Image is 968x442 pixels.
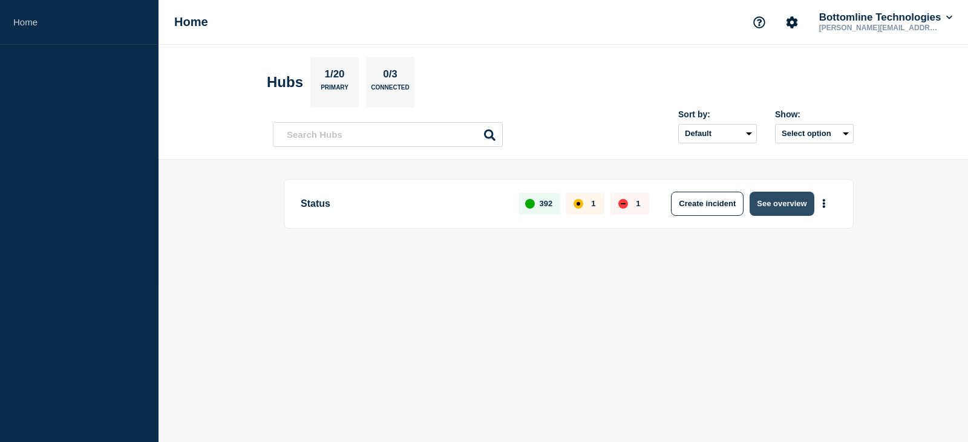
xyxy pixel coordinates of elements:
h1: Home [174,15,208,29]
p: 392 [540,199,553,208]
p: Connected [371,84,409,97]
button: Select option [775,124,854,143]
button: Account settings [779,10,805,35]
select: Sort by [678,124,757,143]
button: Create incident [671,192,744,216]
p: 1 [591,199,595,208]
div: Sort by: [678,109,757,119]
button: Bottomline Technologies [817,11,955,24]
div: down [618,199,628,209]
p: 0/3 [379,68,402,84]
p: Status [301,192,505,216]
p: Primary [321,84,348,97]
h2: Hubs [267,74,303,91]
button: Support [747,10,772,35]
p: 1/20 [320,68,349,84]
p: 1 [636,199,640,208]
div: Show: [775,109,854,119]
button: See overview [750,192,814,216]
input: Search Hubs [273,122,503,147]
button: More actions [816,192,832,215]
p: [PERSON_NAME][EMAIL_ADDRESS][PERSON_NAME][DOMAIN_NAME] [817,24,943,32]
div: up [525,199,535,209]
div: affected [574,199,583,209]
